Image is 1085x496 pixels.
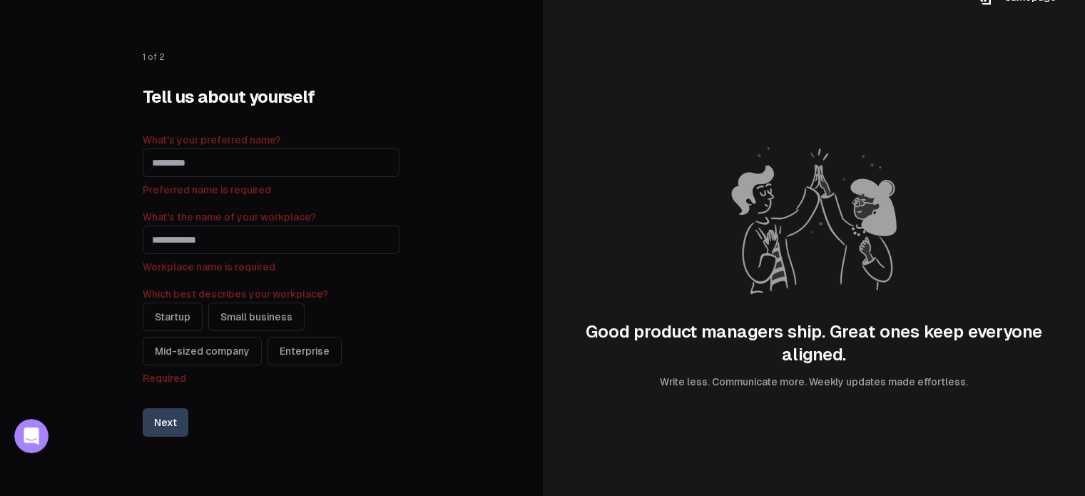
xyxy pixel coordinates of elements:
[143,337,262,365] button: Mid-sized company
[143,134,281,146] label: What's your preferred name?
[143,86,399,108] h1: Tell us about yourself
[143,303,203,331] button: Startup
[660,375,968,389] div: Write less. Communicate more. Weekly updates made effortless.
[143,288,328,300] label: Which best describes your workplace?
[571,320,1057,366] div: Good product managers ship. Great ones keep everyone aligned.
[143,183,399,197] p: Preferred name is required
[208,303,305,331] button: Small business
[14,419,49,453] iframe: Intercom live chat
[143,260,399,274] p: Workplace name is required
[143,408,188,437] button: Next
[143,211,316,223] label: What's the name of your workplace?
[143,51,399,63] p: 1 of 2
[143,371,399,385] p: Required
[268,337,342,365] button: Enterprise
